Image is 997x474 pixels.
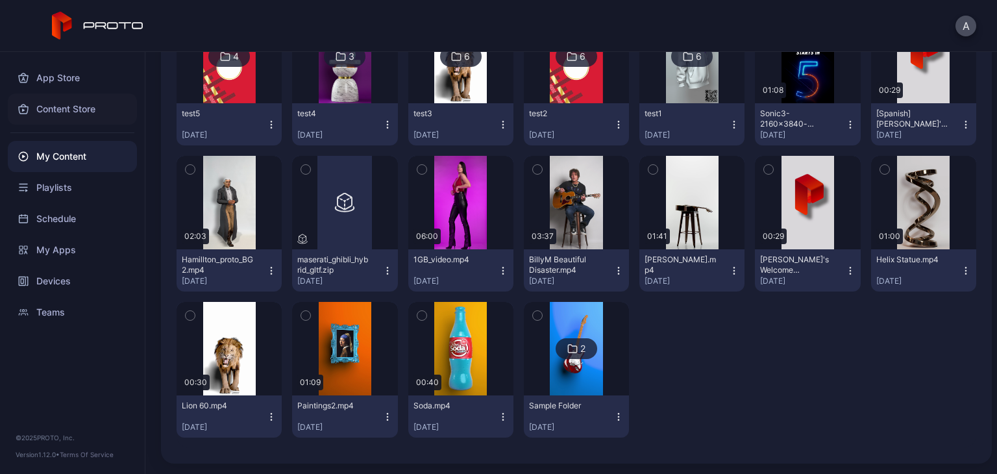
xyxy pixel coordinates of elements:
div: 4 [233,51,239,62]
button: Paintings2.mp4[DATE] [292,395,397,438]
button: test1[DATE] [639,103,745,145]
div: BillyM Beautiful Disaster.mp4 [529,255,600,275]
div: Hamillton_proto_BG2.mp4 [182,255,253,275]
div: test1 [645,108,716,119]
button: Helix Statue.mp4[DATE] [871,249,976,292]
div: [DATE] [413,276,498,286]
button: test2[DATE] [524,103,629,145]
div: [DATE] [182,276,266,286]
button: [PERSON_NAME].mp4[DATE] [639,249,745,292]
div: David's Welcome Video.mp4 [760,255,831,275]
div: 6 [464,51,470,62]
div: test5 [182,108,253,119]
button: [PERSON_NAME]'s Welcome Video.mp4[DATE] [755,249,860,292]
div: 2 [580,343,585,355]
div: BillyM Silhouette.mp4 [645,255,716,275]
div: test3 [413,108,485,119]
a: Terms Of Service [60,451,114,458]
div: [DATE] [413,130,498,140]
a: Devices [8,266,137,297]
div: [Spanish] David's Welcome Video.mp4 [876,108,948,129]
div: [DATE] [529,276,613,286]
a: Teams [8,297,137,328]
div: Sample Folder [529,401,600,411]
div: Paintings2.mp4 [297,401,369,411]
button: BillyM Beautiful Disaster.mp4[DATE] [524,249,629,292]
div: maserati_ghibli_hybrid_gltf.zip [297,255,369,275]
a: My Content [8,141,137,172]
button: test5[DATE] [177,103,282,145]
div: 6 [580,51,585,62]
a: Schedule [8,203,137,234]
div: [DATE] [182,422,266,432]
div: [DATE] [760,130,844,140]
button: 1GB_video.mp4[DATE] [408,249,513,292]
div: [DATE] [529,422,613,432]
div: 1GB_video.mp4 [413,255,485,265]
div: [DATE] [760,276,844,286]
div: [DATE] [876,130,961,140]
button: maserati_ghibli_hybrid_gltf.zip[DATE] [292,249,397,292]
div: [DATE] [297,130,382,140]
div: [DATE] [876,276,961,286]
a: My Apps [8,234,137,266]
div: Helix Statue.mp4 [876,255,948,265]
div: 3 [349,51,354,62]
div: [DATE] [529,130,613,140]
button: Sonic3-2160x3840-v8.mp4[DATE] [755,103,860,145]
div: [DATE] [297,276,382,286]
a: Content Store [8,94,137,125]
div: Sonic3-2160x3840-v8.mp4 [760,108,831,129]
button: [Spanish] [PERSON_NAME]'s Welcome Video.mp4[DATE] [871,103,976,145]
div: Lion 60.mp4 [182,401,253,411]
div: [DATE] [645,276,729,286]
div: Soda.mp4 [413,401,485,411]
div: [DATE] [413,422,498,432]
button: test3[DATE] [408,103,513,145]
div: [DATE] [645,130,729,140]
button: Soda.mp4[DATE] [408,395,513,438]
div: [DATE] [182,130,266,140]
a: Playlists [8,172,137,203]
button: Sample Folder[DATE] [524,395,629,438]
button: test4[DATE] [292,103,397,145]
a: App Store [8,62,137,94]
div: [DATE] [297,422,382,432]
button: Lion 60.mp4[DATE] [177,395,282,438]
button: Hamillton_proto_BG2.mp4[DATE] [177,249,282,292]
span: Version 1.12.0 • [16,451,60,458]
div: © 2025 PROTO, Inc. [16,432,129,443]
div: test2 [529,108,600,119]
div: 6 [696,51,702,62]
button: A [955,16,976,36]
div: test4 [297,108,369,119]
